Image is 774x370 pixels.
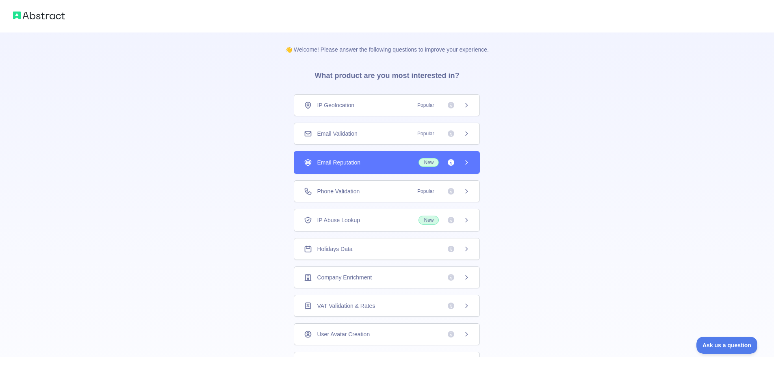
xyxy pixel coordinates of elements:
span: New [418,216,439,225]
span: Popular [412,187,439,195]
iframe: Toggle Customer Support [696,337,758,354]
span: Holidays Data [317,245,352,253]
h3: What product are you most interested in? [301,54,472,94]
span: User Avatar Creation [317,330,370,338]
span: Company Enrichment [317,273,372,281]
span: New [418,158,439,167]
span: IP Abuse Lookup [317,216,360,224]
span: Email Reputation [317,158,360,167]
span: IP Geolocation [317,101,354,109]
img: Abstract logo [13,10,65,21]
p: 👋 Welcome! Please answer the following questions to improve your experience. [272,32,502,54]
span: Email Validation [317,130,357,138]
span: Popular [412,101,439,109]
span: Popular [412,130,439,138]
span: VAT Validation & Rates [317,302,375,310]
span: Phone Validation [317,187,360,195]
